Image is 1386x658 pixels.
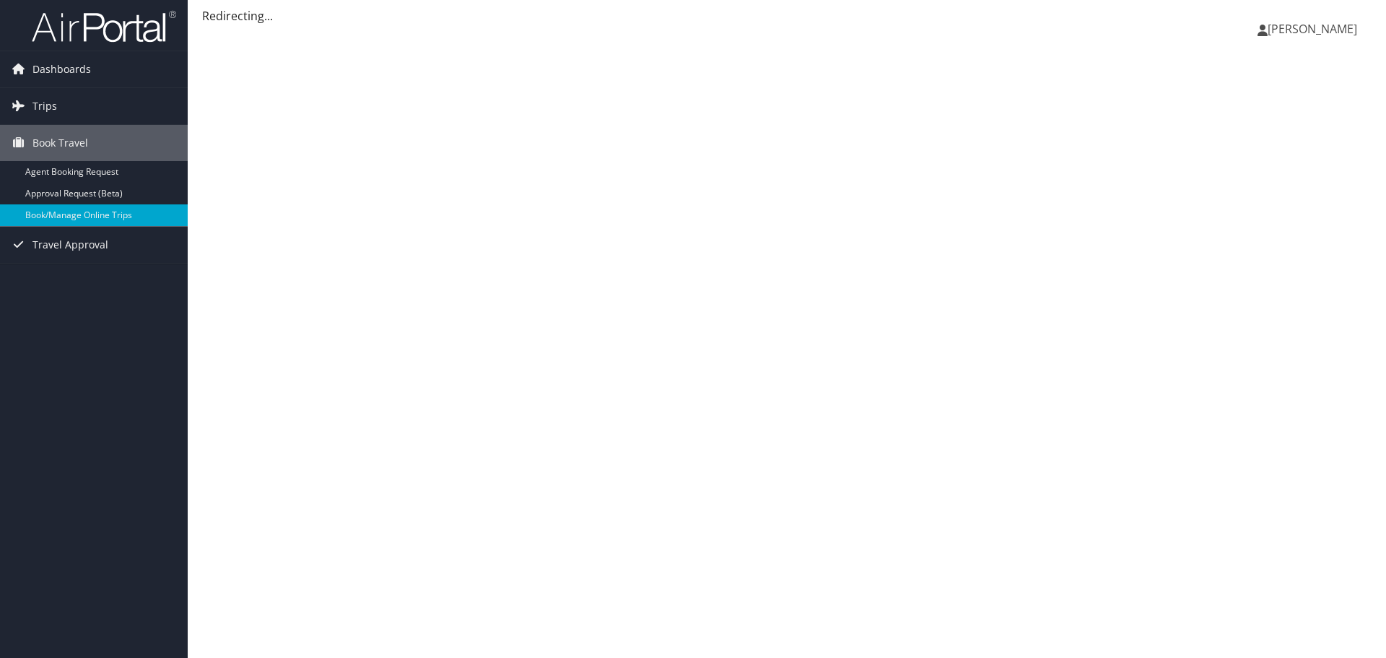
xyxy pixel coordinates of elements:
[32,125,88,161] span: Book Travel
[32,9,176,43] img: airportal-logo.png
[202,7,1372,25] div: Redirecting...
[1258,7,1372,51] a: [PERSON_NAME]
[32,51,91,87] span: Dashboards
[32,227,108,263] span: Travel Approval
[1268,21,1357,37] span: [PERSON_NAME]
[32,88,57,124] span: Trips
